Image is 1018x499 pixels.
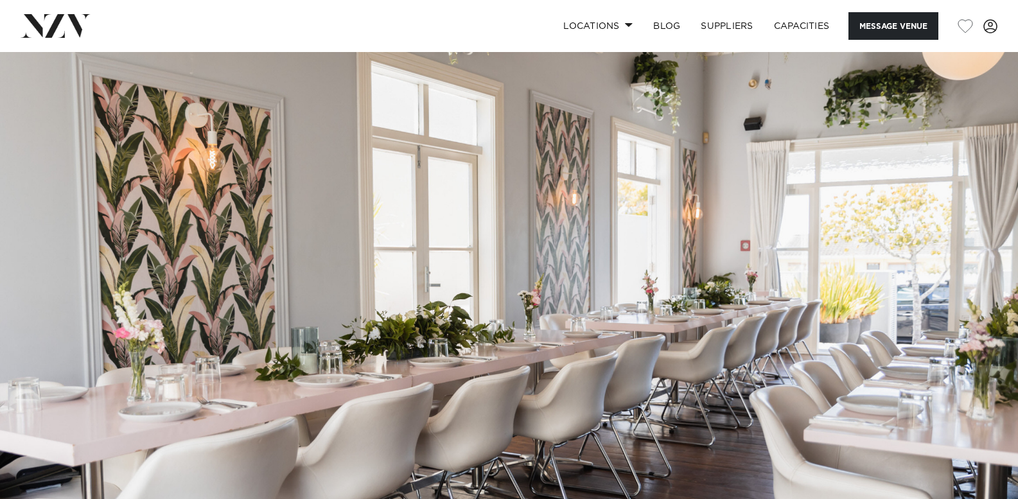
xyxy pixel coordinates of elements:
[690,12,763,40] a: SUPPLIERS
[21,14,91,37] img: nzv-logo.png
[643,12,690,40] a: BLOG
[848,12,938,40] button: Message Venue
[553,12,643,40] a: Locations
[764,12,840,40] a: Capacities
